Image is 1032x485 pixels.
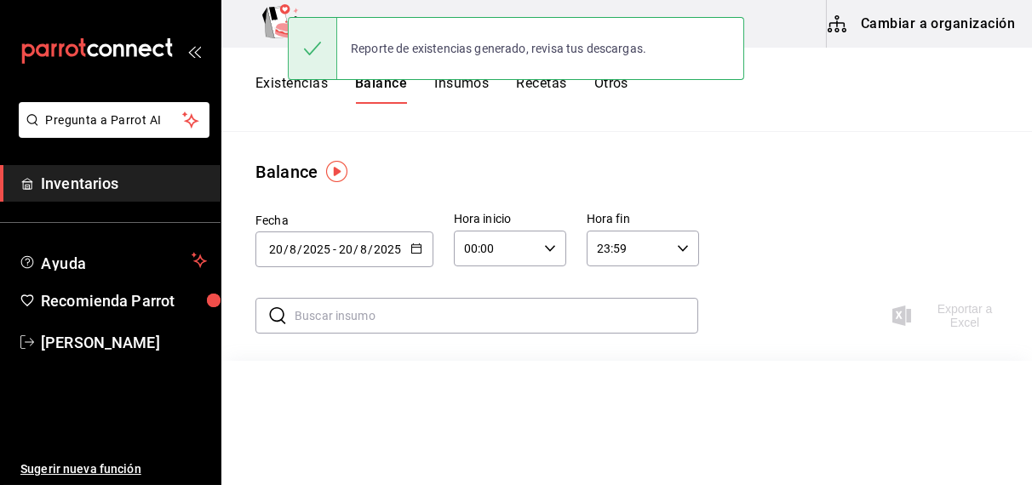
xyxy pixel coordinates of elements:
[46,111,183,129] span: Pregunta a Parrot AI
[373,242,402,256] input: Year
[368,242,373,256] span: /
[359,242,368,256] input: Month
[284,242,289,256] span: /
[12,123,209,141] a: Pregunta a Parrot AI
[255,159,318,185] div: Balance
[434,75,489,104] button: Insumos
[297,242,302,256] span: /
[302,242,331,256] input: Year
[454,214,566,225] label: Hora inicio
[295,299,698,333] input: Buscar insumo
[353,242,358,256] span: /
[338,242,353,256] input: Day
[255,75,628,104] div: navigation tabs
[333,242,336,256] span: -
[41,289,207,312] span: Recomienda Parrot
[289,242,297,256] input: Month
[337,30,660,67] div: Reporte de existencias generado, revisa tus descargas.
[19,102,209,138] button: Pregunta a Parrot AI
[20,460,207,478] span: Sugerir nueva función
[255,75,328,104] button: Existencias
[41,331,207,354] span: [PERSON_NAME]
[355,75,407,104] button: Balance
[255,214,289,227] span: Fecha
[41,250,185,271] span: Ayuda
[187,44,201,58] button: open_drawer_menu
[516,75,566,104] button: Recetas
[587,214,699,225] label: Hora fin
[41,172,207,195] span: Inventarios
[326,161,347,182] img: Tooltip marker
[594,75,628,104] button: Otros
[268,242,284,256] input: Day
